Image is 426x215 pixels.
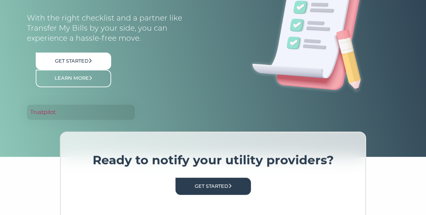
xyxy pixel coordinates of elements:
a: Trustpilot [30,109,56,115]
a: Get Started [36,52,111,70]
a: Learn More [36,70,111,87]
a: Get Started [175,178,251,195]
p: With the right checklist and a partner like Transfer My Bills by your side, you can experience a ... [27,13,200,43]
h3: Ready to notify your utility providers? [81,153,345,168]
